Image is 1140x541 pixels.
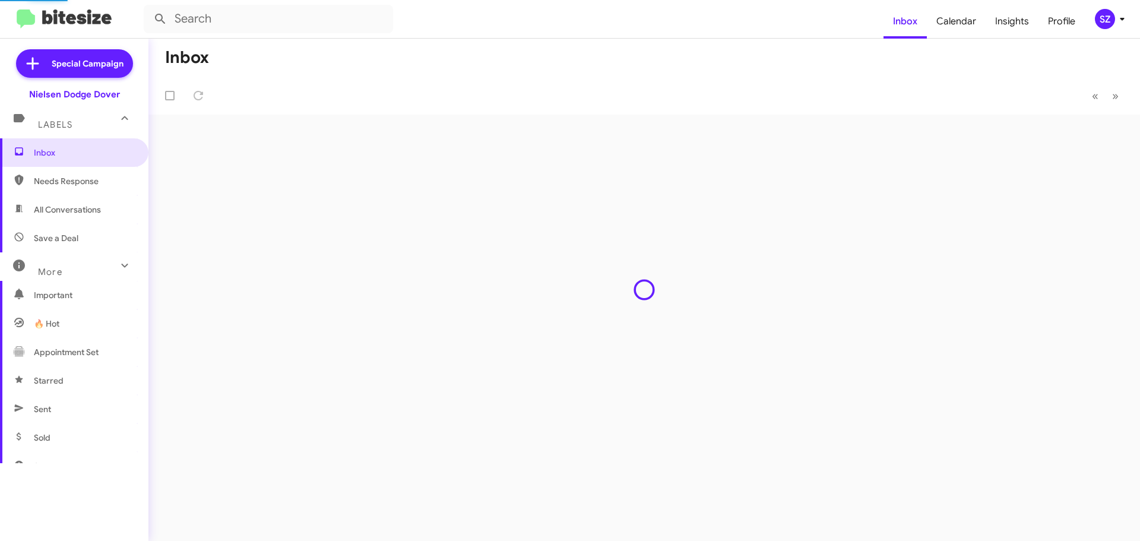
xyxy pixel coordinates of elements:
span: 🔥 Hot [34,318,59,330]
span: Labels [38,119,72,130]
span: « [1092,88,1098,103]
span: Sent [34,403,51,415]
span: All Conversations [34,204,101,216]
span: More [38,267,62,277]
span: Starred [34,375,64,387]
span: Sold [34,432,50,444]
span: Appointment Set [34,346,99,358]
input: Search [144,5,393,33]
button: Previous [1085,84,1106,108]
a: Special Campaign [16,49,133,78]
a: Profile [1038,4,1085,39]
button: SZ [1085,9,1127,29]
button: Next [1105,84,1126,108]
a: Insights [986,4,1038,39]
span: Inbox [34,147,135,159]
span: Save a Deal [34,232,78,244]
h1: Inbox [165,48,209,67]
span: Important [34,289,135,301]
a: Inbox [883,4,927,39]
div: SZ [1095,9,1115,29]
span: » [1112,88,1119,103]
nav: Page navigation example [1085,84,1126,108]
span: Sold Responded [34,460,97,472]
span: Special Campaign [52,58,123,69]
a: Calendar [927,4,986,39]
div: Nielsen Dodge Dover [29,88,120,100]
span: Needs Response [34,175,135,187]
